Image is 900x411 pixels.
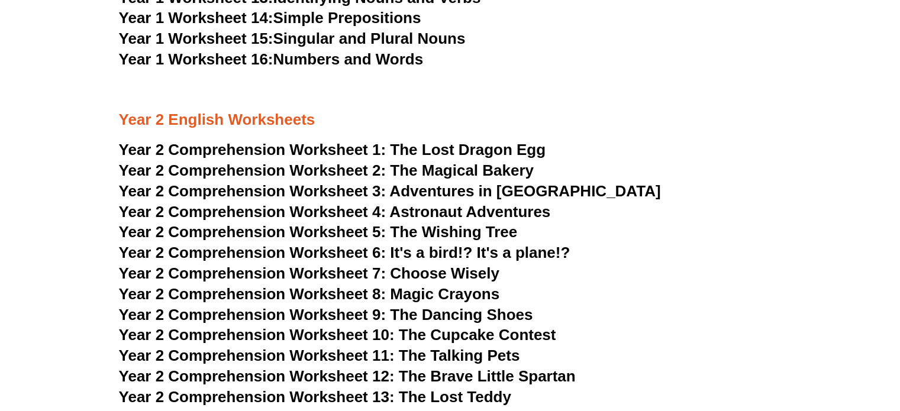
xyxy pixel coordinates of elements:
span: Year 2 Comprehension Worksheet 4: [119,203,386,221]
span: Astronaut Adventures [389,203,550,221]
span: The Lost Dragon Egg [390,141,546,158]
a: Year 1 Worksheet 16:Numbers and Words [119,50,424,68]
span: Year 2 Comprehension Worksheet 7: [119,264,386,282]
span: Adventures in [GEOGRAPHIC_DATA] [389,182,660,200]
span: Year 2 Comprehension Worksheet 2: [119,161,386,179]
span: The Wishing Tree [390,223,517,241]
a: Year 2 Comprehension Worksheet 8: Magic Crayons [119,285,500,303]
span: Year 1 Worksheet 14: [119,9,273,27]
a: Year 2 Comprehension Worksheet 12: The Brave Little Spartan [119,367,576,385]
span: Year 1 Worksheet 16: [119,50,273,68]
a: Year 1 Worksheet 15:Singular and Plural Nouns [119,30,466,47]
a: Year 2 Comprehension Worksheet 5: The Wishing Tree [119,223,518,241]
a: Year 2 Comprehension Worksheet 9: The Dancing Shoes [119,306,533,323]
span: Year 1 Worksheet 15: [119,30,273,47]
a: Year 2 Comprehension Worksheet 1: The Lost Dragon Egg [119,141,546,158]
a: Year 2 Comprehension Worksheet 2: The Magical Bakery [119,161,534,179]
a: Year 2 Comprehension Worksheet 11: The Talking Pets [119,347,520,364]
a: Year 2 Comprehension Worksheet 7: Choose Wisely [119,264,499,282]
a: Year 1 Worksheet 14:Simple Prepositions [119,9,421,27]
iframe: Chat Widget [703,278,900,411]
a: Year 2 Comprehension Worksheet 3: Adventures in [GEOGRAPHIC_DATA] [119,182,661,200]
a: Year 2 Comprehension Worksheet 4: Astronaut Adventures [119,203,551,221]
span: Year 2 Comprehension Worksheet 1: [119,141,386,158]
span: The Magical Bakery [390,161,534,179]
a: Year 2 Comprehension Worksheet 6: It's a bird!? It's a plane!? [119,244,570,261]
a: Year 2 Comprehension Worksheet 10: The Cupcake Contest [119,326,556,344]
h3: Year 2 English Worksheets [119,70,782,130]
span: Year 2 Comprehension Worksheet 5: [119,223,386,241]
a: Year 2 Comprehension Worksheet 13: The Lost Teddy [119,388,511,406]
span: Choose Wisely [390,264,499,282]
span: Year 2 Comprehension Worksheet 3: [119,182,386,200]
